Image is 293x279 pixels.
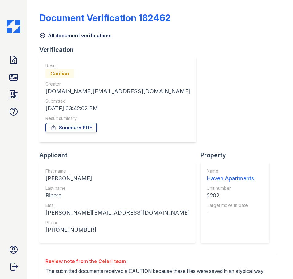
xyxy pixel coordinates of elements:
[45,69,74,78] div: Caution
[201,151,274,159] div: Property
[45,123,97,132] a: Summary PDF
[45,104,190,113] div: [DATE] 03:42:02 PM
[39,151,201,159] div: Applicant
[45,202,189,208] div: Email
[207,202,254,208] div: Target move in date
[207,185,254,191] div: Unit number
[207,168,254,174] div: Name
[39,12,171,23] div: Document Verification 182462
[45,168,189,174] div: First name
[45,258,270,265] div: Review note from the Celeri team
[45,220,189,226] div: Phone
[45,191,189,200] div: Ribera
[45,208,189,217] div: [PERSON_NAME][EMAIL_ADDRESS][DOMAIN_NAME]
[7,20,20,33] img: CE_Icon_Blue-c292c112584629df590d857e76928e9f676e5b41ef8f769ba2f05ee15b207248.png
[45,63,190,69] div: Result
[45,115,190,121] div: Result summary
[45,174,189,183] div: [PERSON_NAME]
[45,87,190,96] div: [DOMAIN_NAME][EMAIL_ADDRESS][DOMAIN_NAME]
[45,81,190,87] div: Creator
[45,226,189,234] div: [PHONE_NUMBER]
[207,168,254,183] a: Name Haven Apartments
[207,191,254,200] div: 2202
[39,45,201,54] div: Verification
[207,174,254,183] div: Haven Apartments
[45,185,189,191] div: Last name
[39,32,111,39] a: All document verifications
[207,208,254,217] div: -
[45,98,190,104] div: Submitted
